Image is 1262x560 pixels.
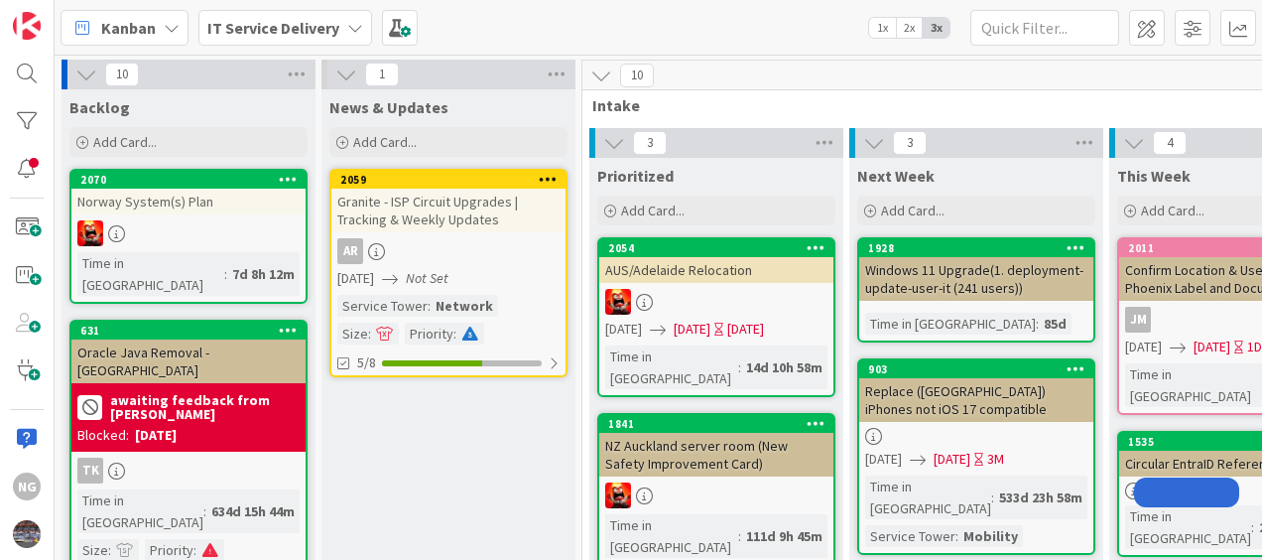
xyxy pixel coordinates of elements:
div: 85d [1039,313,1072,335]
div: 1928 [859,239,1093,257]
span: Prioritized [597,166,674,186]
span: 4 [1153,131,1187,155]
div: TK [77,458,103,484]
div: Time in [GEOGRAPHIC_DATA] [865,476,991,519]
div: NZ Auckland server room (New Safety Improvement Card) [599,433,833,477]
div: 1841 [608,417,833,431]
img: VN [605,483,631,508]
span: 1x [869,18,896,38]
div: TK [71,458,306,484]
div: Time in [GEOGRAPHIC_DATA] [605,346,738,389]
span: [DATE] [605,319,642,340]
div: Service Tower [865,525,955,547]
div: 631 [80,324,306,338]
img: Visit kanbanzone.com [13,12,41,40]
div: Time in [GEOGRAPHIC_DATA] [865,313,1036,335]
div: 903 [859,360,1093,378]
span: Add Card... [621,202,685,219]
span: Add Card... [93,133,157,151]
div: 2054AUS/Adelaide Relocation [599,239,833,283]
img: VN [605,289,631,315]
div: [DATE] [135,425,177,446]
div: 111d 9h 45m [741,525,827,547]
div: Time in [GEOGRAPHIC_DATA] [605,514,738,558]
span: Add Card... [353,133,417,151]
img: VN [77,220,103,246]
div: AUS/Adelaide Relocation [599,257,833,283]
span: 2x [896,18,923,38]
span: : [453,323,456,345]
span: News & Updates [329,97,448,117]
span: : [428,295,431,317]
b: awaiting feedback from [PERSON_NAME] [110,393,300,421]
span: Add Card... [1141,202,1204,219]
span: [DATE] [674,319,710,340]
div: Mobility [958,525,1023,547]
div: NG [13,473,41,500]
div: Oracle Java Removal - [GEOGRAPHIC_DATA] [71,340,306,383]
span: : [368,323,371,345]
div: Time in [GEOGRAPHIC_DATA] [77,490,203,533]
div: 1841NZ Auckland server room (New Safety Improvement Card) [599,415,833,477]
div: 2054 [608,241,833,255]
div: Blocked: [77,425,129,446]
div: 631Oracle Java Removal - [GEOGRAPHIC_DATA] [71,322,306,383]
div: JM [1125,307,1151,333]
b: IT Service Delivery [207,18,339,38]
span: 10 [620,64,654,87]
span: 3x [923,18,949,38]
span: Backlog [69,97,130,117]
div: 1841 [599,415,833,433]
span: 5/8 [357,352,376,373]
div: Network [431,295,498,317]
div: 903Replace ([GEOGRAPHIC_DATA]) iPhones not iOS 17 compatible [859,360,1093,422]
div: 2070 [80,173,306,187]
img: avatar [13,520,41,548]
div: Size [337,323,368,345]
div: 2070Norway System(s) Plan [71,171,306,214]
span: : [203,500,206,522]
span: : [991,487,994,508]
div: Norway System(s) Plan [71,189,306,214]
div: VN [71,220,306,246]
div: 2070 [71,171,306,189]
div: Time in [GEOGRAPHIC_DATA] [1125,505,1251,549]
div: Windows 11 Upgrade(1. deployment-update-user-it (241 users)) [859,257,1093,301]
div: [DATE] [727,319,764,340]
div: Priority [405,323,453,345]
div: 3M [987,449,1004,470]
div: 2059 [331,171,566,189]
div: 14d 10h 58m [741,356,827,378]
span: : [738,356,741,378]
span: Next Week [857,166,935,186]
span: [DATE] [865,449,902,470]
div: AR [331,238,566,264]
span: [DATE] [934,449,970,470]
span: : [1036,313,1039,335]
span: [DATE] [1125,337,1162,357]
div: 631 [71,322,306,340]
span: [DATE] [1194,337,1230,357]
i: Not Set [406,269,448,287]
div: 533d 23h 58m [994,487,1087,508]
div: 1928Windows 11 Upgrade(1. deployment-update-user-it (241 users)) [859,239,1093,301]
span: : [224,263,227,285]
span: : [1251,516,1254,538]
span: : [738,525,741,547]
div: 2054 [599,239,833,257]
div: Time in [GEOGRAPHIC_DATA] [77,252,224,296]
span: 3 [893,131,927,155]
span: [DATE] [337,268,374,289]
div: 7d 8h 12m [227,263,300,285]
span: : [955,525,958,547]
div: 2059 [340,173,566,187]
div: 2059Granite - ISP Circuit Upgrades | Tracking & Weekly Updates [331,171,566,232]
div: 903 [868,362,1093,376]
div: Replace ([GEOGRAPHIC_DATA]) iPhones not iOS 17 compatible [859,378,1093,422]
input: Quick Filter... [970,10,1119,46]
span: 10 [105,63,139,86]
span: Add Card... [881,202,945,219]
div: 634d 15h 44m [206,500,300,522]
span: 3 [633,131,667,155]
div: AR [337,238,363,264]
